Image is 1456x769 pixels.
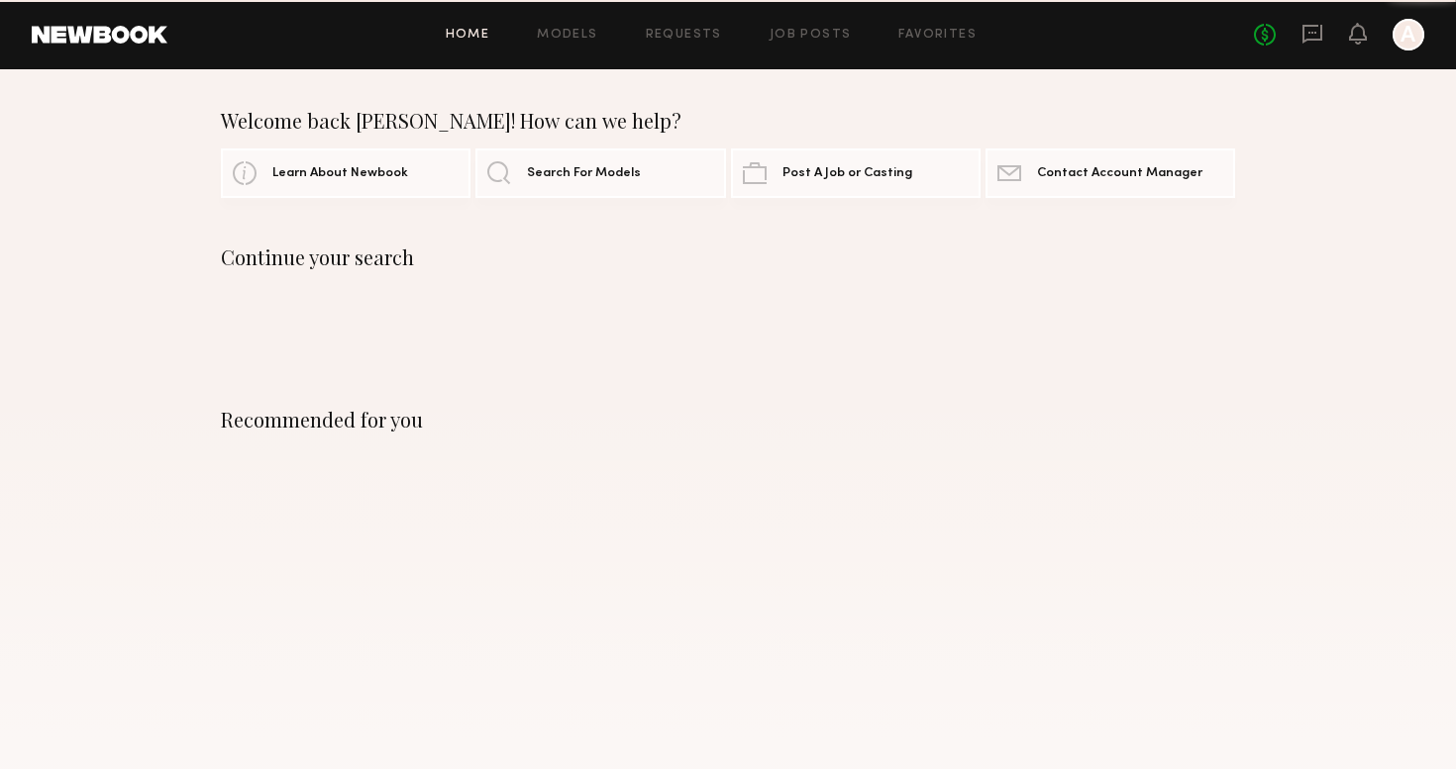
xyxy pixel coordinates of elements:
div: Recommended for you [221,408,1235,432]
span: Search For Models [527,167,641,180]
span: Contact Account Manager [1037,167,1202,180]
div: Continue your search [221,245,1235,269]
a: Learn About Newbook [221,148,470,198]
a: Post A Job or Casting [731,148,981,198]
a: Models [537,29,597,42]
div: Welcome back [PERSON_NAME]! How can we help? [221,109,1235,133]
span: Post A Job or Casting [782,167,912,180]
span: Learn About Newbook [272,167,408,180]
a: Job Posts [770,29,852,42]
a: A [1393,19,1424,50]
a: Contact Account Manager [986,148,1235,198]
a: Search For Models [475,148,725,198]
a: Favorites [898,29,977,42]
a: Home [446,29,490,42]
a: Requests [646,29,722,42]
